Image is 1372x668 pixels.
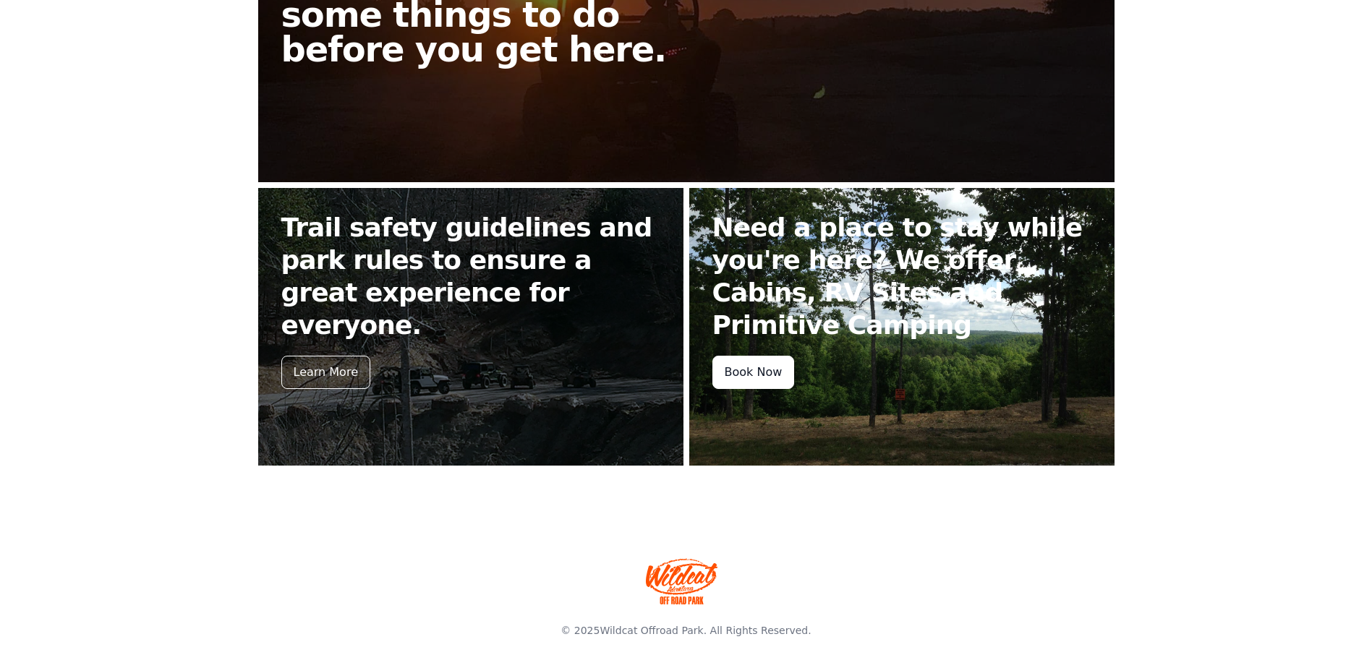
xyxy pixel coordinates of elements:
h2: Need a place to stay while you're here? We offer Cabins, RV Sites and Primitive Camping [712,211,1091,341]
a: Wildcat Offroad Park [600,625,703,636]
span: © 2025 . All Rights Reserved. [561,625,811,636]
h2: Trail safety guidelines and park rules to ensure a great experience for everyone. [281,211,660,341]
a: Need a place to stay while you're here? We offer Cabins, RV Sites and Primitive Camping Book Now [689,188,1115,466]
div: Learn More [281,356,370,389]
img: Wildcat Offroad park [646,558,718,604]
div: Book Now [712,356,795,389]
a: Trail safety guidelines and park rules to ensure a great experience for everyone. Learn More [258,188,683,466]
